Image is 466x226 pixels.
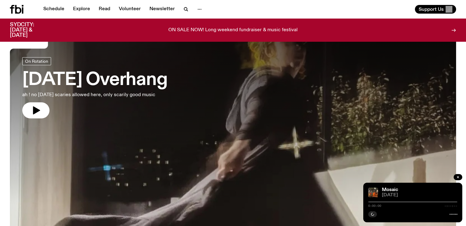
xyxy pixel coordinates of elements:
span: 0:00:00 [368,204,381,207]
a: [DATE] Overhangah ! no [DATE] scaries allowed here, only scarily good music [22,57,167,118]
img: Tommy and Jono Playing at a fundraiser for Palestine [368,188,378,198]
span: [DATE] [382,193,457,198]
p: ah ! no [DATE] scaries allowed here, only scarily good music [22,91,167,99]
h3: SYDCITY: [DATE] & [DATE] [10,22,50,38]
button: Support Us [415,5,456,14]
span: Support Us [419,6,444,12]
p: ON SALE NOW! Long weekend fundraiser & music festival [168,28,298,33]
h3: [DATE] Overhang [22,71,167,89]
span: On Air [20,37,41,42]
a: On Rotation [22,57,51,65]
a: Schedule [40,5,68,14]
a: Mosaic [382,187,398,192]
span: -:--:-- [444,204,457,207]
a: Newsletter [146,5,179,14]
a: Read [95,5,114,14]
a: Explore [69,5,94,14]
span: On Rotation [25,59,48,63]
a: Volunteer [115,5,145,14]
